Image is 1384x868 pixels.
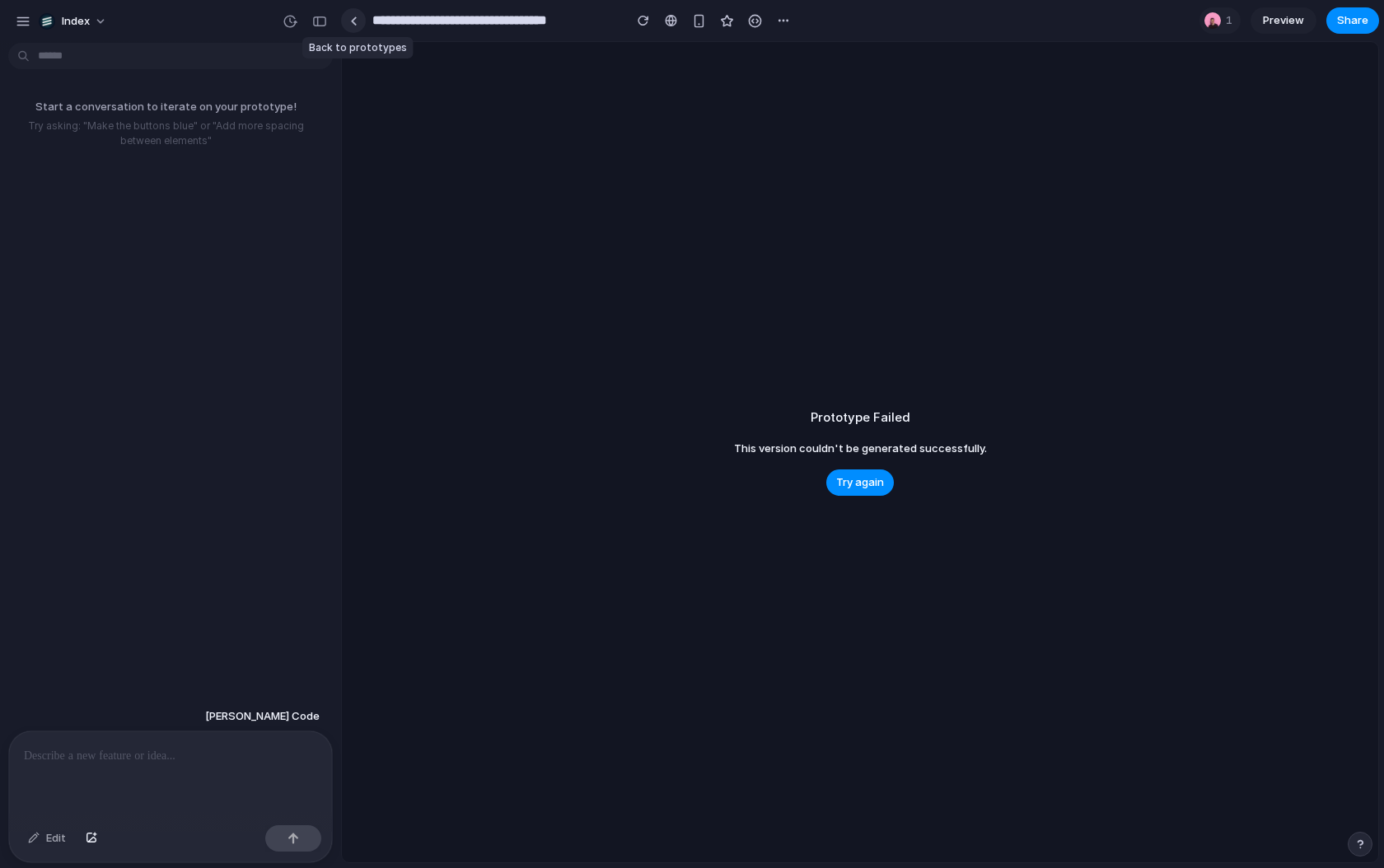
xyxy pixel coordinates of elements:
h2: Prototype Failed [811,408,910,427]
button: Index [32,8,115,35]
span: Index [62,13,90,30]
button: Share [1326,7,1379,34]
p: Try asking: "Make the buttons blue" or "Add more spacing between elements" [7,119,325,148]
span: Share [1337,12,1368,29]
p: Start a conversation to iterate on your prototype! [7,99,325,115]
div: Back to prototypes [302,37,414,58]
div: 1 [1199,7,1241,34]
a: Preview [1251,7,1316,34]
span: 1 [1226,12,1237,29]
span: Preview [1263,12,1304,29]
span: [PERSON_NAME] Code [205,708,320,725]
button: [PERSON_NAME] Code [200,702,325,731]
span: This version couldn't be generated successfully. [734,441,987,457]
button: Try again [826,469,894,496]
span: Try again [836,474,884,491]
